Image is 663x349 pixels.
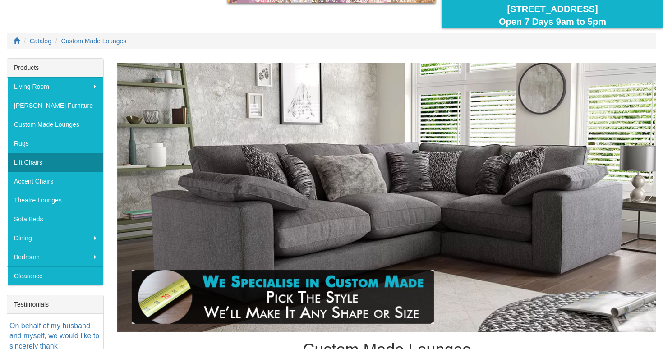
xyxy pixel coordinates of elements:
a: Rugs [7,134,103,153]
a: Bedroom [7,248,103,266]
a: Accent Chairs [7,172,103,191]
a: Theatre Lounges [7,191,103,210]
a: Dining [7,229,103,248]
a: Custom Made Lounges [7,115,103,134]
a: Catalog [30,37,51,45]
a: Sofa Beds [7,210,103,229]
a: Custom Made Lounges [61,37,127,45]
a: Lift Chairs [7,153,103,172]
a: [PERSON_NAME] Furniture [7,96,103,115]
div: Testimonials [7,295,103,314]
a: Clearance [7,266,103,285]
a: Living Room [7,77,103,96]
div: Products [7,59,103,77]
img: Custom Made Lounges [117,63,656,332]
